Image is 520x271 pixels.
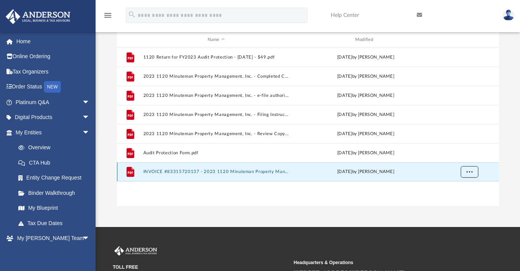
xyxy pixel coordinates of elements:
[294,259,469,266] small: Headquarters & Operations
[143,131,289,136] button: 2023 1120 Minuteman Property Management, Inc. - Review Copy.pdf
[82,110,97,126] span: arrow_drop_down
[5,49,101,64] a: Online Ordering
[5,95,101,110] a: Platinum Q&Aarrow_drop_down
[82,95,97,110] span: arrow_drop_down
[11,215,101,231] a: Tax Due Dates
[5,231,97,246] a: My [PERSON_NAME] Teamarrow_drop_down
[292,73,439,80] div: [DATE] by [PERSON_NAME]
[143,74,289,79] button: 2023 1120 Minuteman Property Management, Inc. - Completed Copy.pdf
[292,36,439,43] div: Modified
[503,10,514,21] img: User Pic
[442,36,496,43] div: id
[292,150,439,157] div: [DATE] by [PERSON_NAME]
[113,264,288,271] small: TOLL FREE
[292,111,439,118] div: [DATE] by [PERSON_NAME]
[292,92,439,99] div: [DATE] by [PERSON_NAME]
[128,10,136,19] i: search
[5,64,101,79] a: Tax Organizers
[11,140,101,155] a: Overview
[292,168,439,175] div: [DATE] by [PERSON_NAME]
[143,112,289,117] button: 2023 1120 Minuteman Property Management, Inc. - Filing Instructions.pdf
[460,166,478,178] button: More options
[82,125,97,140] span: arrow_drop_down
[292,54,439,61] div: [DATE] by [PERSON_NAME]
[103,15,112,20] a: menu
[11,155,101,170] a: CTA Hub
[11,201,97,216] a: My Blueprint
[5,110,101,125] a: Digital Productsarrow_drop_down
[292,131,439,137] div: [DATE] by [PERSON_NAME]
[5,34,101,49] a: Home
[11,185,101,201] a: Binder Walkthrough
[3,9,73,24] img: Anderson Advisors Platinum Portal
[143,55,289,60] button: 1120 Return for FY2023 Audit Protection - [DATE] - $49.pdf
[120,36,139,43] div: id
[103,11,112,20] i: menu
[5,79,101,95] a: Order StatusNEW
[143,169,289,174] button: INVOICE #83315720137 - 2023 1120 Minuteman Property Management, Inc..pdf
[143,93,289,98] button: 2023 1120 Minuteman Property Management, Inc. - e-file authorization - please sign.pdf
[117,47,499,206] div: grid
[113,246,159,256] img: Anderson Advisors Platinum Portal
[143,150,289,155] button: Audit Protection Form.pdf
[143,36,289,43] div: Name
[44,81,61,93] div: NEW
[82,231,97,247] span: arrow_drop_down
[5,125,101,140] a: My Entitiesarrow_drop_down
[11,170,101,186] a: Entity Change Request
